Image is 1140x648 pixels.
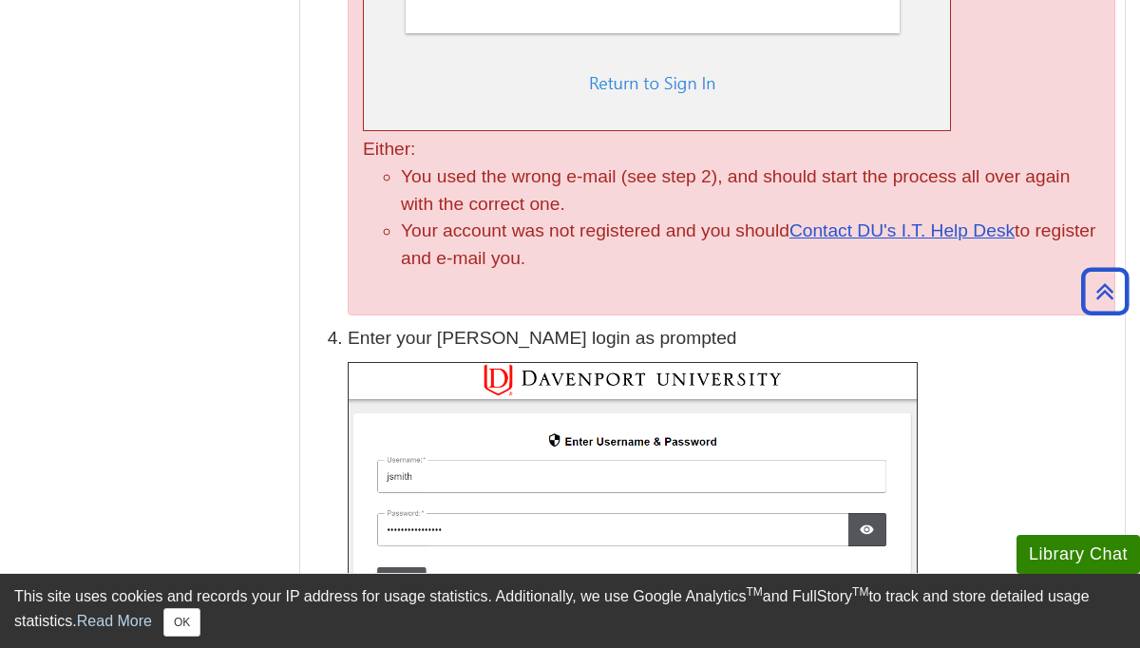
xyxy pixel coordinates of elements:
[77,613,152,629] a: Read More
[401,163,1100,219] li: You used the wrong e-mail (see step 2), and should start the process all over again with the corr...
[852,585,868,599] sup: TM
[1016,535,1140,574] button: Library Chat
[789,220,1015,240] a: Contact DU's I.T. Help Desk
[363,136,1100,163] p: Either:
[746,585,762,599] sup: TM
[401,218,1100,273] li: Your account was not registered and you should to register and e-mail you.
[348,325,1115,353] p: Enter your [PERSON_NAME] login as prompted
[163,608,200,637] button: Close
[14,585,1126,637] div: This site uses cookies and records your IP address for usage statistics. Additionally, we use Goo...
[1074,278,1135,304] a: Back to Top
